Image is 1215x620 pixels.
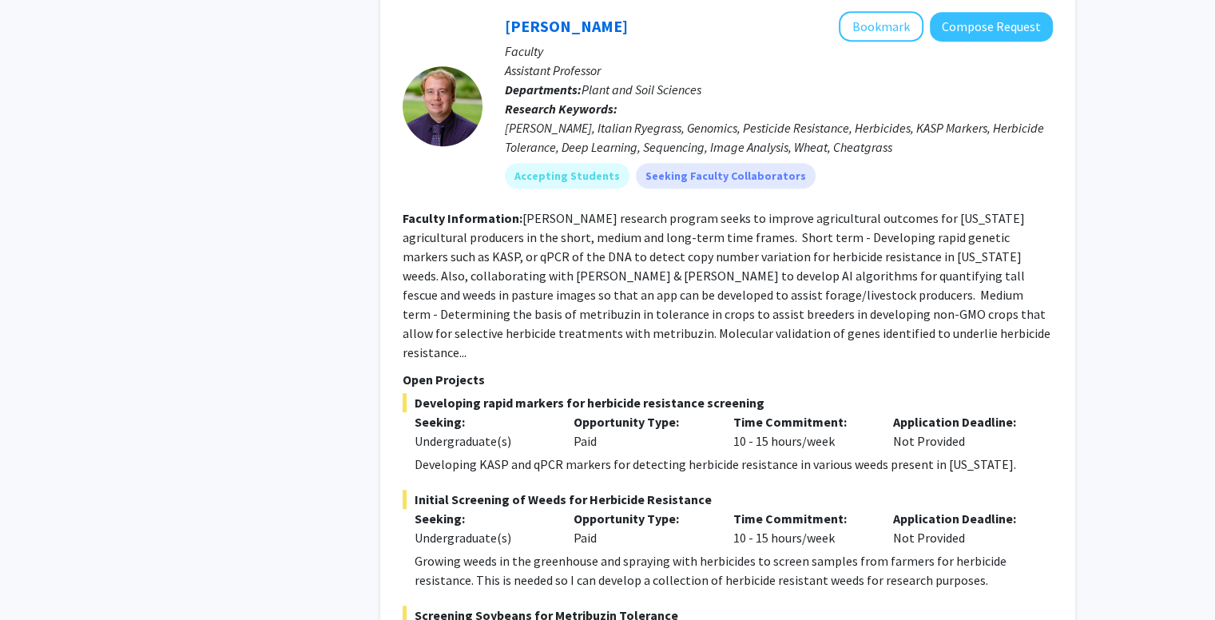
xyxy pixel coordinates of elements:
span: Plant and Soil Sciences [582,81,701,97]
div: Not Provided [881,412,1041,451]
div: Undergraduate(s) [415,431,550,451]
p: Time Commitment: [733,509,869,528]
div: Undergraduate(s) [415,528,550,547]
button: Compose Request to Samuel Revolinski [930,12,1053,42]
p: Assistant Professor [505,61,1053,80]
p: Faculty [505,42,1053,61]
fg-read-more: [PERSON_NAME] research program seeks to improve agricultural outcomes for [US_STATE] agricultural... [403,210,1050,360]
div: Not Provided [881,509,1041,547]
div: Paid [562,412,721,451]
b: Departments: [505,81,582,97]
p: Opportunity Type: [574,509,709,528]
mat-chip: Accepting Students [505,163,629,189]
span: Initial Screening of Weeds for Herbicide Resistance [403,490,1053,509]
p: Growing weeds in the greenhouse and spraying with herbicides to screen samples from farmers for h... [415,551,1053,590]
div: [PERSON_NAME], Italian Ryegrass, Genomics, Pesticide Resistance, Herbicides, KASP Markers, Herbic... [505,118,1053,157]
div: Paid [562,509,721,547]
div: 10 - 15 hours/week [721,509,881,547]
p: Opportunity Type: [574,412,709,431]
b: Research Keywords: [505,101,617,117]
p: Time Commitment: [733,412,869,431]
mat-chip: Seeking Faculty Collaborators [636,163,816,189]
p: Application Deadline: [893,509,1029,528]
p: Seeking: [415,509,550,528]
a: [PERSON_NAME] [505,16,628,36]
button: Add Samuel Revolinski to Bookmarks [839,11,923,42]
b: Faculty Information: [403,210,522,226]
iframe: Chat [12,548,68,608]
p: Developing KASP and qPCR markers for detecting herbicide resistance in various weeds present in [... [415,455,1053,474]
p: Seeking: [415,412,550,431]
p: Application Deadline: [893,412,1029,431]
p: Open Projects [403,370,1053,389]
span: Developing rapid markers for herbicide resistance screening [403,393,1053,412]
div: 10 - 15 hours/week [721,412,881,451]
